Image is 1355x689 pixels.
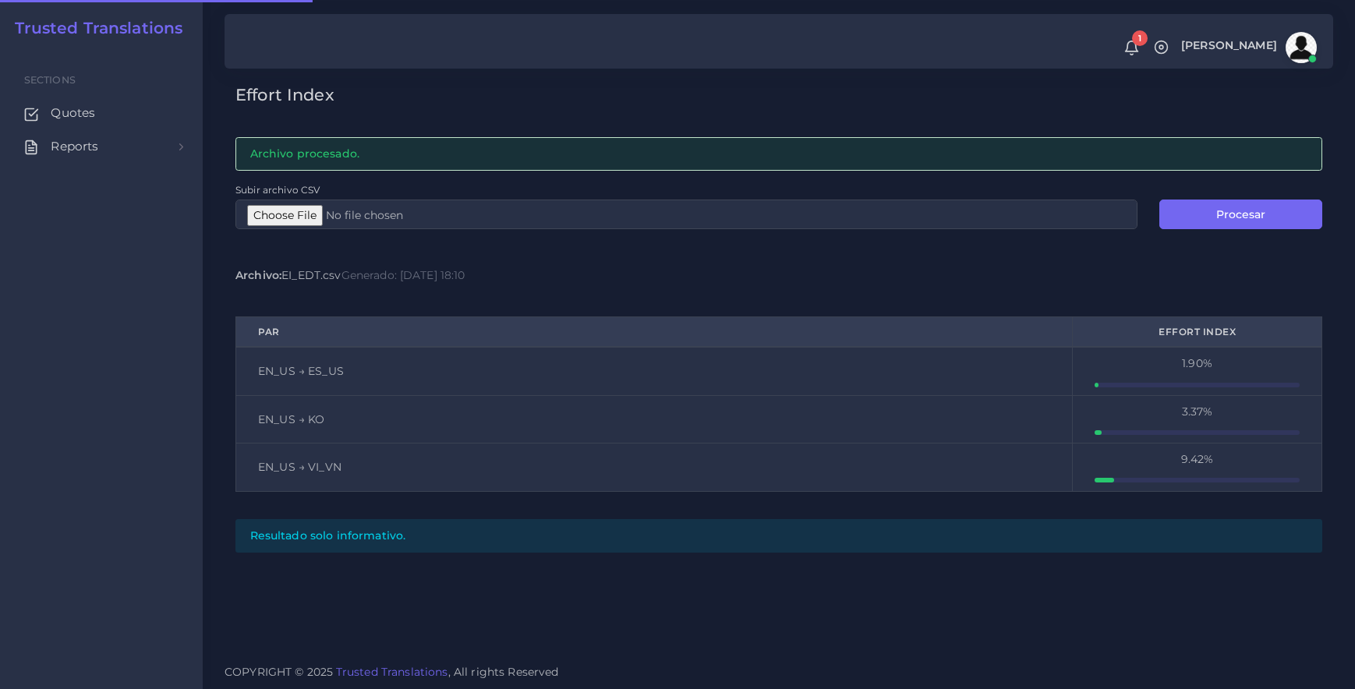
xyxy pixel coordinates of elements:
div: EI_EDT.csv [235,267,341,283]
td: EN_US → ES_US [236,347,1073,395]
th: Par [236,316,1073,347]
a: [PERSON_NAME]avatar [1173,32,1322,63]
a: Quotes [12,97,191,129]
span: Reports [51,138,98,155]
div: 1.90% [1095,355,1300,371]
a: 1 [1118,39,1145,56]
span: 1 [1132,30,1148,46]
th: Effort Index [1073,316,1322,347]
td: EN_US → VI_VN [236,443,1073,491]
span: , All rights Reserved [448,664,559,680]
a: Trusted Translations [4,19,183,37]
span: Sections [24,74,76,86]
a: Trusted Translations [336,665,448,679]
div: Archivo procesado. [235,137,1322,171]
span: COPYRIGHT © 2025 [225,664,559,680]
td: EN_US → KO [236,395,1073,443]
div: 9.42% [1095,451,1300,467]
strong: Archivo: [235,268,281,282]
a: Reports [12,130,191,163]
img: avatar [1286,32,1317,63]
span: [PERSON_NAME] [1181,40,1277,51]
label: Subir archivo CSV [235,183,320,196]
span: Quotes [51,104,95,122]
div: Generado: [DATE] 18:10 [341,267,465,283]
h3: Effort Index [235,85,1322,104]
button: Procesar [1159,200,1322,229]
div: 3.37% [1095,404,1300,419]
div: Resultado solo informativo. [235,519,1322,553]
